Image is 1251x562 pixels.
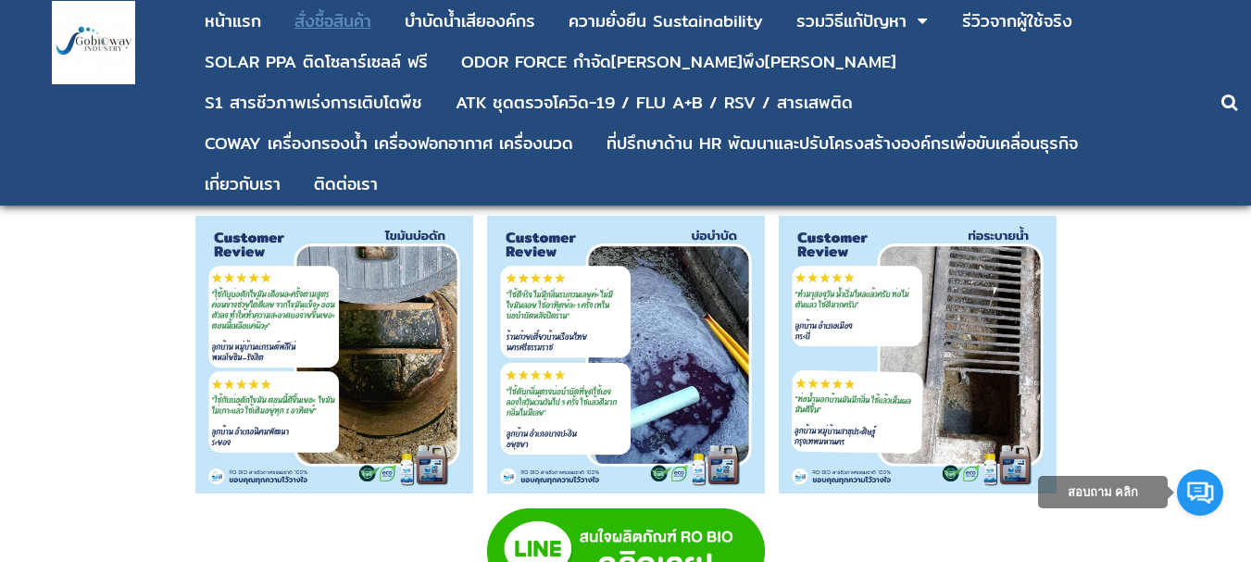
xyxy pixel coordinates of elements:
span: สอบถาม คลิก [1068,485,1139,499]
a: COWAY เครื่องกรองน้ำ เครื่องฟอกอากาศ เครื่องนวด [205,126,573,161]
a: ติดต่อเรา [314,167,378,202]
img: บำบัดน้ำเสีย กลิ่นส้วม แก้ส้วมเหม็น วิธีดับกลิ่นห้องน้ำ ห้องน้ำเหม็น กำจัดกลิ่นเหม็น วิธีบำบัดน้ำ... [487,216,765,493]
a: ความยั่งยืน Sustainability [569,4,763,39]
a: หน้าแรก [205,4,261,39]
a: S1 สารชีวภาพเร่งการเติบโตพืช [205,85,422,120]
a: สั่งซื้อสินค้า [294,4,371,39]
a: ที่ปรึกษาด้าน HR พัฒนาและปรับโครงสร้างองค์กรเพื่อขับเคลื่อนธุรกิจ [607,126,1078,161]
a: ODOR FORCE กำจัด[PERSON_NAME]พึง[PERSON_NAME] [461,44,896,80]
div: ATK ชุดตรวจโควิด-19 / FLU A+B / RSV / สารเสพติด [456,94,853,111]
a: เกี่ยวกับเรา [205,167,281,202]
div: สั่งซื้อสินค้า [294,13,371,30]
div: ODOR FORCE กำจัด[PERSON_NAME]พึง[PERSON_NAME] [461,54,896,70]
div: SOLAR PPA ติดโซลาร์เซลล์ ฟรี [205,54,428,70]
img: บำบัดน้ำเสีย กลิ่นส้วม แก้ส้วมเหม็น วิธีดับกลิ่นห้องน้ำ ห้องน้ำเหม็น กำจัดกลิ่นเหม็น วิธีบำบัดน้ำ... [779,216,1057,493]
div: รีวิวจากผู้ใช้จริง [962,13,1072,30]
a: บําบัดน้ำเสียองค์กร [405,4,535,39]
div: รวมวิธีแก้ปัญหา [796,13,907,30]
img: large-1644130236041.jpg [52,1,135,84]
div: S1 สารชีวภาพเร่งการเติบโตพืช [205,94,422,111]
div: ติดต่อเรา [314,176,378,193]
div: COWAY เครื่องกรองน้ำ เครื่องฟอกอากาศ เครื่องนวด [205,135,573,152]
img: บำบัดน้ำเสีย กลิ่นส้วม แก้ส้วมเหม็น วิธีดับกลิ่นห้องน้ำ ห้องน้ำเหม็น กำจัดกลิ่นเหม็น วิธีบำบัดน้ำ... [195,216,473,493]
a: SOLAR PPA ติดโซลาร์เซลล์ ฟรี [205,44,428,80]
a: รวมวิธีแก้ปัญหา [796,4,907,39]
div: ความยั่งยืน Sustainability [569,13,763,30]
div: เกี่ยวกับเรา [205,176,281,193]
a: ATK ชุดตรวจโควิด-19 / FLU A+B / RSV / สารเสพติด [456,85,853,120]
div: หน้าแรก [205,13,261,30]
div: ที่ปรึกษาด้าน HR พัฒนาและปรับโครงสร้างองค์กรเพื่อขับเคลื่อนธุรกิจ [607,135,1078,152]
a: รีวิวจากผู้ใช้จริง [962,4,1072,39]
div: บําบัดน้ำเสียองค์กร [405,13,535,30]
